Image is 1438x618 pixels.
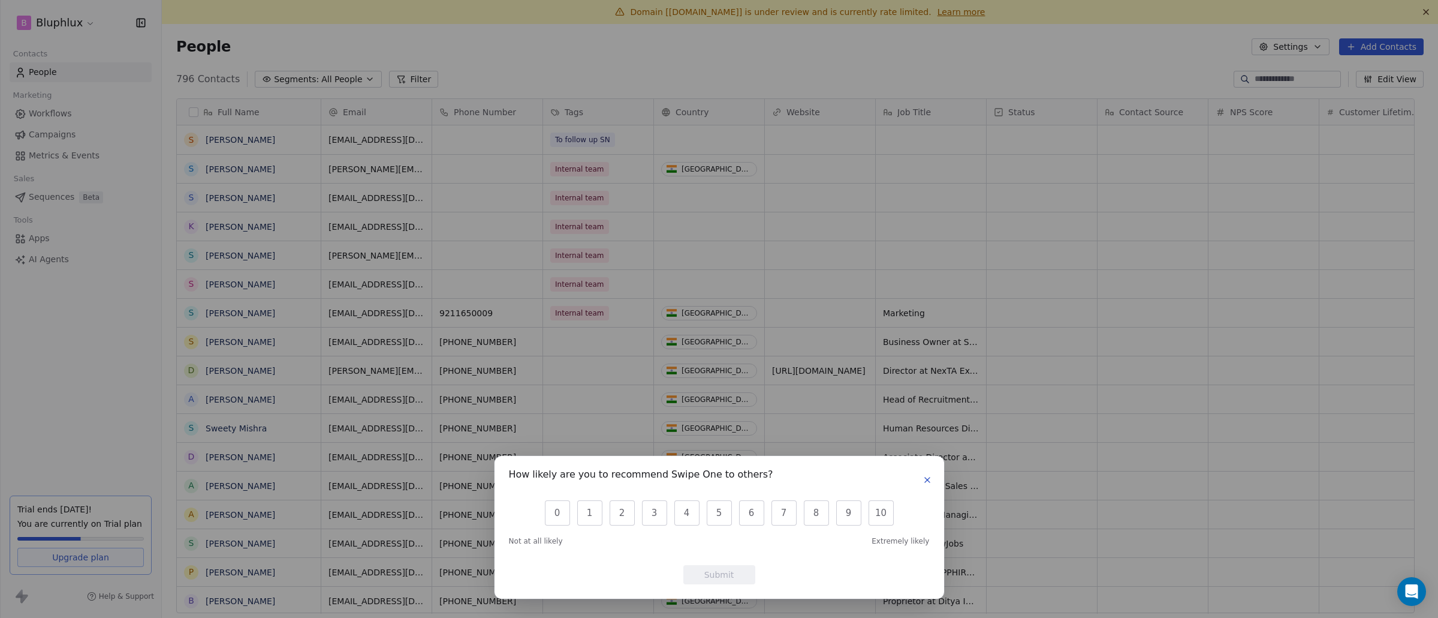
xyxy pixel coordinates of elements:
button: 2 [610,500,635,526]
h1: How likely are you to recommend Swipe One to others? [509,470,773,482]
button: 4 [674,500,700,526]
button: 3 [642,500,667,526]
span: Not at all likely [509,536,563,546]
button: 1 [577,500,602,526]
button: Submit [683,565,755,584]
button: 6 [739,500,764,526]
span: Extremely likely [872,536,929,546]
button: 10 [869,500,894,526]
button: 9 [836,500,861,526]
button: 5 [707,500,732,526]
button: 0 [545,500,570,526]
button: 8 [804,500,829,526]
button: 7 [771,500,797,526]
